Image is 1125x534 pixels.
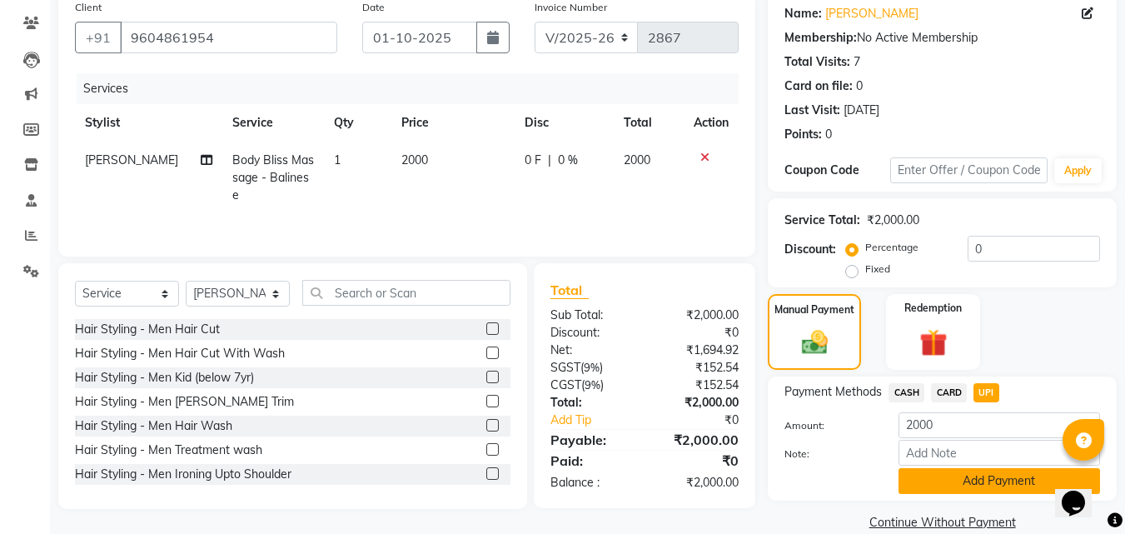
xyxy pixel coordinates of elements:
div: Total Visits: [784,53,850,71]
span: SGST [550,360,580,375]
div: Coupon Code [784,162,889,179]
div: Hair Styling - Men Kid (below 7yr) [75,369,254,387]
label: Redemption [904,301,962,316]
div: ₹2,000.00 [645,307,751,324]
div: Payable: [538,430,645,450]
div: Hair Styling - Men Treatment wash [75,442,262,459]
th: Stylist [75,104,222,142]
input: Amount [899,412,1100,438]
div: ₹0 [645,451,751,471]
div: Balance : [538,474,645,492]
div: Hair Styling - Men Hair Cut [75,321,220,338]
th: Price [391,104,515,142]
div: [DATE] [844,102,879,119]
div: Last Visit: [784,102,840,119]
div: Points: [784,126,822,143]
th: Action [684,104,739,142]
span: CGST [550,377,581,392]
div: Total: [538,394,645,412]
div: Discount: [784,241,836,258]
button: Add Payment [899,468,1100,494]
th: Qty [324,104,391,142]
div: Sub Total: [538,307,645,324]
a: Continue Without Payment [771,514,1113,532]
div: ₹2,000.00 [867,212,919,229]
th: Service [222,104,324,142]
span: 0 % [558,152,578,169]
div: Services [77,73,751,104]
div: ( ) [538,377,645,394]
div: ₹2,000.00 [645,430,751,450]
div: ₹2,000.00 [645,474,751,492]
span: CARD [931,383,967,402]
button: Apply [1054,158,1102,183]
div: Hair Styling - Men Hair Cut With Wash [75,345,285,362]
input: Search or Scan [302,280,510,306]
img: _gift.svg [911,326,956,360]
div: Hair Styling - Men Hair Wash [75,417,232,435]
input: Search by Name/Mobile/Email/Code [120,22,337,53]
th: Total [614,104,684,142]
div: ₹152.54 [645,377,751,394]
div: Service Total: [784,212,860,229]
label: Note: [772,447,885,462]
span: [PERSON_NAME] [85,152,178,167]
span: CASH [889,383,924,402]
input: Enter Offer / Coupon Code [890,157,1048,183]
div: ₹152.54 [645,359,751,377]
label: Percentage [865,240,918,255]
div: Discount: [538,324,645,342]
span: 9% [585,378,600,392]
div: ( ) [538,359,645,377]
span: Total [550,282,589,299]
input: Add Note [899,440,1100,466]
a: [PERSON_NAME] [825,5,918,22]
label: Fixed [865,262,890,277]
div: ₹2,000.00 [645,394,751,412]
div: Hair Styling - Men Ironing Upto Shoulder [75,466,291,483]
div: Paid: [538,451,645,471]
label: Manual Payment [774,302,854,317]
img: _cash.svg [794,327,836,357]
label: Amount: [772,418,885,433]
div: Membership: [784,29,857,47]
span: UPI [973,383,999,402]
div: Card on file: [784,77,853,95]
a: Add Tip [538,412,662,429]
div: ₹1,694.92 [645,342,751,359]
span: 0 F [525,152,541,169]
iframe: chat widget [1055,467,1108,517]
span: 2000 [401,152,428,167]
th: Disc [515,104,614,142]
div: Name: [784,5,822,22]
div: ₹0 [663,412,752,429]
div: 0 [825,126,832,143]
div: ₹0 [645,324,751,342]
span: 1 [334,152,341,167]
div: 0 [856,77,863,95]
span: Payment Methods [784,383,882,401]
span: | [548,152,551,169]
button: +91 [75,22,122,53]
div: Hair Styling - Men [PERSON_NAME] Trim [75,393,294,411]
div: 7 [854,53,860,71]
span: 2000 [624,152,650,167]
div: Net: [538,342,645,359]
span: 9% [584,361,600,374]
div: No Active Membership [784,29,1100,47]
span: Body Bliss Massage - Balinese [232,152,314,202]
